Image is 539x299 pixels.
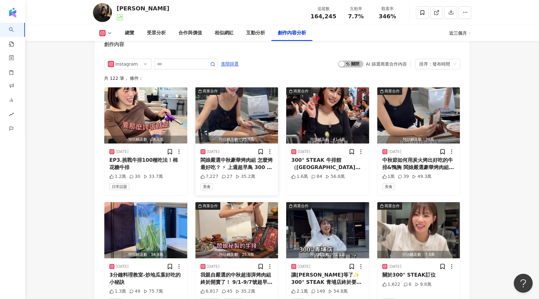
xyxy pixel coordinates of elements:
[143,288,163,295] div: 75.7萬
[222,288,233,295] div: 45
[221,59,239,69] button: 進階篩選
[449,28,471,38] div: 近三個月
[8,8,18,18] img: logo icon
[215,29,234,37] div: 相似網紅
[291,272,364,286] div: 讓[PERSON_NAME]等了✨ 300° STEAK 青埔店終於要跟大家見面了！ 9/10正式開幕 🎉 [GEOGRAPHIC_DATA]地址：[STREET_ADDRESS]
[115,59,136,69] div: Instagram
[195,87,278,144] img: post-image
[195,251,278,259] div: 預估觸及數：25.9萬
[203,203,218,209] div: 商業合作
[246,29,265,37] div: 互動分析
[379,13,396,20] span: 346%
[514,274,533,293] iframe: Help Scout Beacon - Open
[403,281,412,288] div: 6
[382,183,395,190] span: 美食
[104,136,187,144] div: 預估觸及數：24.9萬
[293,88,309,94] div: 商業合作
[125,29,134,37] div: 總覽
[109,157,182,171] div: EP3.挑戰牛排100種吃法！棉花糖牛排
[348,13,364,20] span: 7.7%
[195,202,278,258] img: post-image
[311,173,322,180] div: 84
[286,251,369,259] div: 預估觸及數：39.9萬
[104,251,187,259] div: 預估觸及數：54.8萬
[412,173,432,180] div: 49.3萬
[328,288,348,295] div: 54.8萬
[291,157,364,171] div: 300° STEAK 牛排館（[GEOGRAPHIC_DATA]店）開幕前試營運，9/10正式開幕！
[104,202,187,258] button: 預估觸及數：54.8萬
[200,157,273,171] div: 闆娘嚴選中秋豪華烤肉組 怎麼烤最好吃？ ⚡ 上週超早鳥 300 組直接完售！ 超早鳥沒有買到的大家→ 我們緊急再加開 最後 100 組 （售完就真的不會補貨了🙏） 👉 原價 3880 元 → 限...
[325,173,345,180] div: 56.8萬
[129,173,140,180] div: 30
[109,183,130,190] span: 日常話題
[143,173,163,180] div: 33.7萬
[222,173,233,180] div: 27
[398,173,409,180] div: 39
[195,202,278,258] button: 商業合作預估觸及數：25.9萬
[147,29,166,37] div: 受眾分析
[286,202,369,258] img: post-image
[382,157,455,171] div: 中秋節如何用炭火烤出好吃的牛排&鴨胸 闆娘嚴選豪華烤肉組🌕 9/8-9/14 優惠 🔥現折300 🔥再加碼送『闆娘㊙️製牛排1份🥩』（價值399元） 🔥最後加開100組 中秋豪華組！這裡下單： ...
[344,6,368,12] div: 互動率
[104,87,187,144] button: 預估觸及數：24.9萬
[104,87,187,144] img: post-image
[286,87,369,144] img: post-image
[415,281,432,288] div: 9.8萬
[207,149,220,155] div: [DATE]
[207,264,220,269] div: [DATE]
[291,173,308,180] div: 1.6萬
[377,87,460,144] img: post-image
[109,272,182,286] div: 3分鐘料理教室-炒地瓜葉好吃的小秘訣
[377,251,460,259] div: 預估觸及數：7.8萬
[375,6,399,12] div: 觀看率
[385,203,400,209] div: 商業合作
[377,202,460,258] button: 商業合作預估觸及數：7.8萬
[104,76,460,81] div: 共 122 筆 ， 條件：
[389,264,402,269] div: [DATE]
[311,288,325,295] div: 149
[109,173,126,180] div: 1.2萬
[116,149,129,155] div: [DATE]
[310,13,336,20] span: 164,245
[419,59,451,69] div: 排序：發布時間
[286,202,369,258] button: 商業合作預估觸及數：39.9萬
[286,87,369,144] button: 商業合作預估觸及數：41.4萬
[278,29,306,37] div: 創作內容分析
[195,136,278,144] div: 預估觸及數：25.9萬
[9,108,14,122] span: rise
[200,288,218,295] div: 6,817
[366,62,407,67] div: AI 篩選商業合作內容
[104,41,124,48] div: 創作內容
[382,173,395,180] div: 1萬
[310,6,336,12] div: 追蹤數
[117,4,169,12] div: [PERSON_NAME]
[382,281,400,288] div: 1,622
[377,87,460,144] button: 商業合作預估觸及數：36萬
[377,136,460,144] div: 預估觸及數：36萬
[9,23,21,47] a: search
[109,288,126,295] div: 1.3萬
[385,88,400,94] div: 商業合作
[382,272,455,278] div: 關於300° STEAK訂位
[286,136,369,144] div: 預估觸及數：41.4萬
[200,272,273,286] div: 我親自嚴選的中秋超澎湃烤肉組 終於開賣了！ 9/1-9/7號超早鳥原價3880現折600 『只要3280$ 』 再加碼送『闆娘秘制牛排1份』（價值399元）限量300組 訂購連結（也可以點選主頁...
[298,149,310,155] div: [DATE]
[129,288,140,295] div: 49
[178,29,202,37] div: 合作與價值
[203,88,218,94] div: 商業合作
[200,183,213,190] span: 美食
[377,202,460,258] img: post-image
[235,173,255,180] div: 35.2萬
[93,3,112,22] img: KOL Avatar
[298,264,310,269] div: [DATE]
[200,173,218,180] div: 7,227
[195,87,278,144] button: 商業合作預估觸及數：25.9萬
[293,203,309,209] div: 商業合作
[291,288,308,295] div: 2.1萬
[116,264,129,269] div: [DATE]
[389,149,402,155] div: [DATE]
[235,288,255,295] div: 35.2萬
[104,202,187,258] img: post-image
